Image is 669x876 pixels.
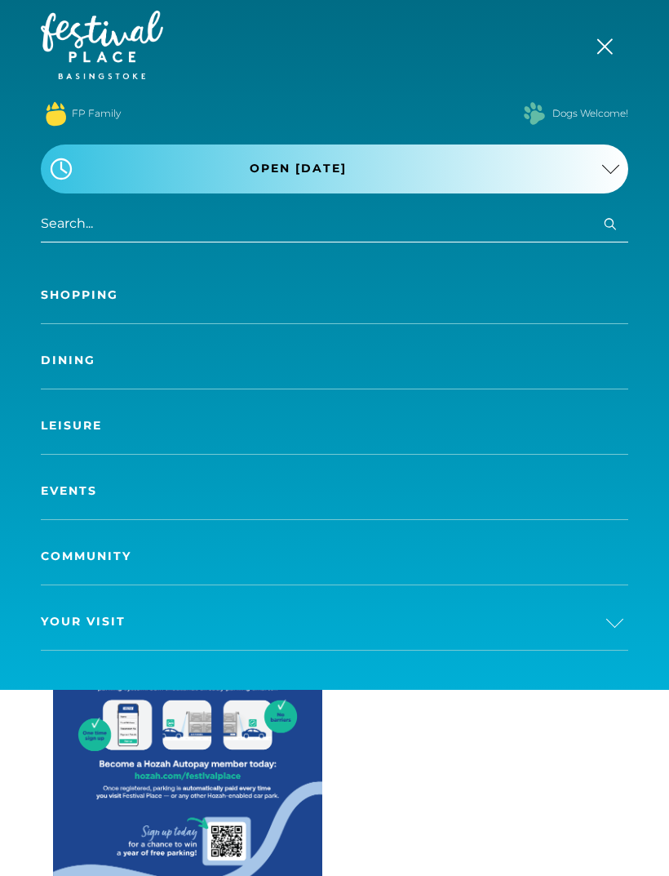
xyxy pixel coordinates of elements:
[552,106,628,121] a: Dogs Welcome!
[41,267,628,323] a: Shopping
[41,11,163,79] img: Festival Place Logo
[41,594,628,650] a: Your Visit
[41,613,126,630] span: Your Visit
[41,528,628,585] a: Community
[72,106,121,121] a: FP Family
[587,33,628,56] button: Toggle navigation
[250,160,347,177] span: Open [DATE]
[41,206,628,242] input: Search...
[41,332,628,389] a: Dining
[41,145,628,193] button: Open [DATE]
[41,463,628,519] a: Events
[41,398,628,454] a: Leisure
